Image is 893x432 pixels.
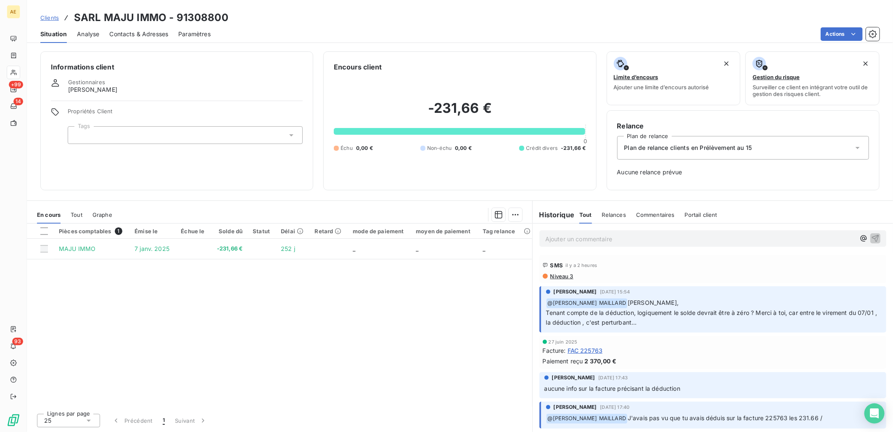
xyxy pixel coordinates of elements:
[549,339,578,344] span: 27 juin 2025
[68,79,105,85] span: Gestionnaires
[77,30,99,38] span: Analyse
[109,30,168,38] span: Contacts & Adresses
[617,121,869,131] h6: Relance
[59,227,124,235] div: Pièces comptables
[353,245,355,252] span: _
[68,85,117,94] span: [PERSON_NAME]
[13,98,23,105] span: 14
[628,414,822,421] span: J'avais pas vu que tu avais déduis sur la facture 225763 les 231.66 /
[115,227,122,235] span: 1
[135,245,169,252] span: 7 janv. 2025
[614,84,709,91] span: Ajouter une limite d’encours autorisé
[181,228,206,235] div: Échue le
[341,144,353,152] span: Échu
[51,62,303,72] h6: Informations client
[636,211,675,218] span: Commentaires
[550,262,563,269] span: SMS
[315,228,343,235] div: Retard
[7,5,20,19] div: AE
[753,84,872,97] span: Surveiller ce client en intégrant votre outil de gestion des risques client.
[864,403,885,424] div: Open Intercom Messenger
[9,81,23,88] span: +99
[71,211,82,218] span: Tout
[253,228,271,235] div: Statut
[533,210,575,220] h6: Historique
[554,288,597,296] span: [PERSON_NAME]
[7,413,20,427] img: Logo LeanPay
[483,245,485,252] span: _
[585,357,617,365] span: 2 370,00 €
[356,144,373,152] span: 0,00 €
[178,30,211,38] span: Paramètres
[416,228,473,235] div: moyen de paiement
[526,144,557,152] span: Crédit divers
[135,228,171,235] div: Émise le
[607,51,741,105] button: Limite d’encoursAjouter une limite d’encours autorisé
[753,74,800,80] span: Gestion du risque
[550,273,573,280] span: Niveau 3
[546,309,879,326] span: Tenant compte de la déduction, logiquement le solde devrait être à zéro ? Merci à toi, car entre ...
[617,168,869,176] span: Aucune relance prévue
[281,228,304,235] div: Délai
[334,100,586,125] h2: -231,66 €
[543,357,583,365] span: Paiement reçu
[624,144,752,152] span: Plan de relance clients en Prélèvement au 15
[163,416,165,425] span: 1
[216,228,243,235] div: Solde dû
[745,51,880,105] button: Gestion du risqueSurveiller ce client en intégrant votre outil de gestion des risques client.
[40,14,59,21] span: Clients
[552,374,595,381] span: [PERSON_NAME]
[579,211,592,218] span: Tout
[37,211,61,218] span: En cours
[628,299,679,306] span: [PERSON_NAME],
[614,74,658,80] span: Limite d’encours
[584,138,587,144] span: 0
[568,346,603,355] span: FAC 225763
[281,245,295,252] span: 252 j
[602,211,626,218] span: Relances
[12,338,23,345] span: 93
[455,144,472,152] span: 0,00 €
[74,10,228,25] h3: SARL MAJU IMMO - 91308800
[600,405,630,410] span: [DATE] 17:40
[158,412,170,429] button: 1
[59,245,95,252] span: MAJU IMMO
[44,416,51,425] span: 25
[416,245,418,252] span: _
[75,131,82,139] input: Ajouter une valeur
[68,108,303,120] span: Propriétés Client
[547,414,627,424] span: @ [PERSON_NAME] MAILLARD
[427,144,452,152] span: Non-échu
[40,13,59,22] a: Clients
[216,245,243,253] span: -231,66 €
[561,144,586,152] span: -231,66 €
[821,27,863,41] button: Actions
[483,228,527,235] div: Tag relance
[600,289,630,294] span: [DATE] 15:54
[547,299,627,308] span: @ [PERSON_NAME] MAILLARD
[543,346,566,355] span: Facture :
[599,375,628,380] span: [DATE] 17:43
[544,385,680,392] span: aucune info sur la facture précisant la déduction
[353,228,406,235] div: mode de paiement
[565,263,597,268] span: il y a 2 heures
[107,412,158,429] button: Précédent
[334,62,382,72] h6: Encours client
[170,412,212,429] button: Suivant
[40,30,67,38] span: Situation
[554,403,597,411] span: [PERSON_NAME]
[685,211,717,218] span: Portail client
[92,211,112,218] span: Graphe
